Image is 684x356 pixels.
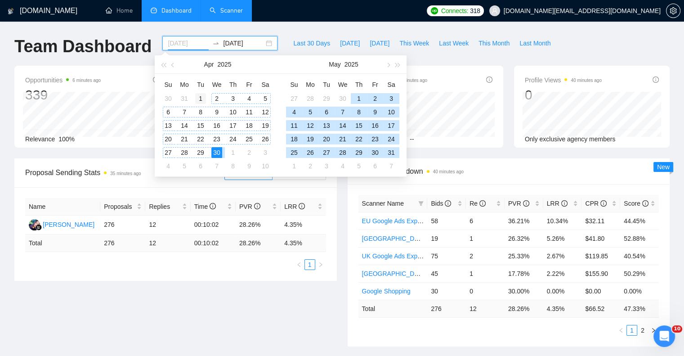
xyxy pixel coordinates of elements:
td: 2025-05-07 [335,105,351,119]
td: 2025-03-31 [176,92,192,105]
td: 2025-04-11 [241,105,257,119]
span: info-circle [445,200,451,207]
div: 2 [211,93,222,104]
div: 30 [337,93,348,104]
th: Mo [176,77,192,92]
span: swap-right [212,40,219,47]
td: 58 [427,212,466,230]
div: 0 [525,86,602,104]
td: 28.26% [236,216,281,234]
input: Start date [168,38,209,48]
th: We [335,77,351,92]
li: 1 [626,325,637,336]
span: Relevance [25,135,55,143]
span: Scanner Breakdown [358,166,659,177]
td: 2025-05-02 [241,146,257,159]
td: 2025-05-05 [176,159,192,173]
div: 29 [353,147,364,158]
th: Sa [257,77,273,92]
div: 11 [244,107,255,117]
td: 2025-05-04 [286,105,302,119]
a: setting [666,7,680,14]
td: 2025-05-26 [302,146,318,159]
td: 4.35% [281,216,326,234]
div: 10 [228,107,238,117]
td: 2025-04-05 [257,92,273,105]
td: 2025-05-07 [209,159,225,173]
span: Replies [149,202,180,212]
a: homeHome [106,7,133,14]
td: 6 [466,212,505,230]
a: SM[PERSON_NAME] [29,221,94,228]
span: Last 30 Days [293,38,330,48]
div: 2 [244,147,255,158]
div: 26 [260,134,271,144]
span: 318 [470,6,480,16]
td: 2025-06-01 [286,159,302,173]
div: 15 [353,120,364,131]
th: Th [351,77,367,92]
span: info-circle [523,200,529,207]
span: info-circle [561,200,568,207]
a: UK Google Ads Expert [362,252,425,260]
h1: Team Dashboard [14,36,152,57]
td: 2025-05-11 [286,119,302,132]
span: Proposal Sending Stats [25,167,224,178]
div: [PERSON_NAME] [43,220,94,230]
span: left [296,262,302,267]
td: 2025-04-03 [225,92,241,105]
td: 2025-05-03 [257,146,273,159]
td: 2025-04-12 [257,105,273,119]
div: 2 [305,161,316,171]
div: 10 [260,161,271,171]
div: 13 [321,120,332,131]
div: 7 [211,161,222,171]
td: 00:10:02 [191,216,236,234]
input: End date [223,38,264,48]
div: 3 [321,161,332,171]
span: right [651,328,656,333]
div: 5 [260,93,271,104]
td: 2025-05-14 [335,119,351,132]
span: LRR [284,203,305,210]
div: 19 [305,134,316,144]
span: [DATE] [340,38,360,48]
td: 2025-05-03 [383,92,399,105]
td: 2025-04-28 [176,146,192,159]
td: 2025-06-05 [351,159,367,173]
time: 6 minutes ago [72,78,101,83]
span: dashboard [151,7,157,14]
span: filter [418,201,424,206]
th: Th [225,77,241,92]
td: 19 [427,230,466,247]
div: 5 [305,107,316,117]
div: 15 [195,120,206,131]
td: 2025-05-21 [335,132,351,146]
td: 2025-05-23 [367,132,383,146]
td: 2025-06-07 [383,159,399,173]
td: 2025-05-09 [367,105,383,119]
span: info-circle [210,203,216,209]
div: 9 [370,107,380,117]
li: Next Page [648,325,659,336]
div: 28 [337,147,348,158]
td: 2025-04-23 [209,132,225,146]
div: 7 [386,161,397,171]
div: 5 [353,161,364,171]
div: 9 [211,107,222,117]
div: 3 [260,147,271,158]
td: 2025-05-10 [257,159,273,173]
button: Last Week [434,36,474,50]
td: 2025-05-15 [351,119,367,132]
span: Time [194,203,216,210]
td: 2025-05-08 [351,105,367,119]
span: Profile Views [525,75,602,86]
td: 2025-04-02 [209,92,225,105]
td: 2025-05-20 [318,132,335,146]
div: 26 [305,147,316,158]
div: 9 [244,161,255,171]
div: 20 [163,134,174,144]
a: EU Google Ads Expert [362,217,425,225]
td: 2025-04-29 [318,92,335,105]
span: Invitations [358,75,427,86]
